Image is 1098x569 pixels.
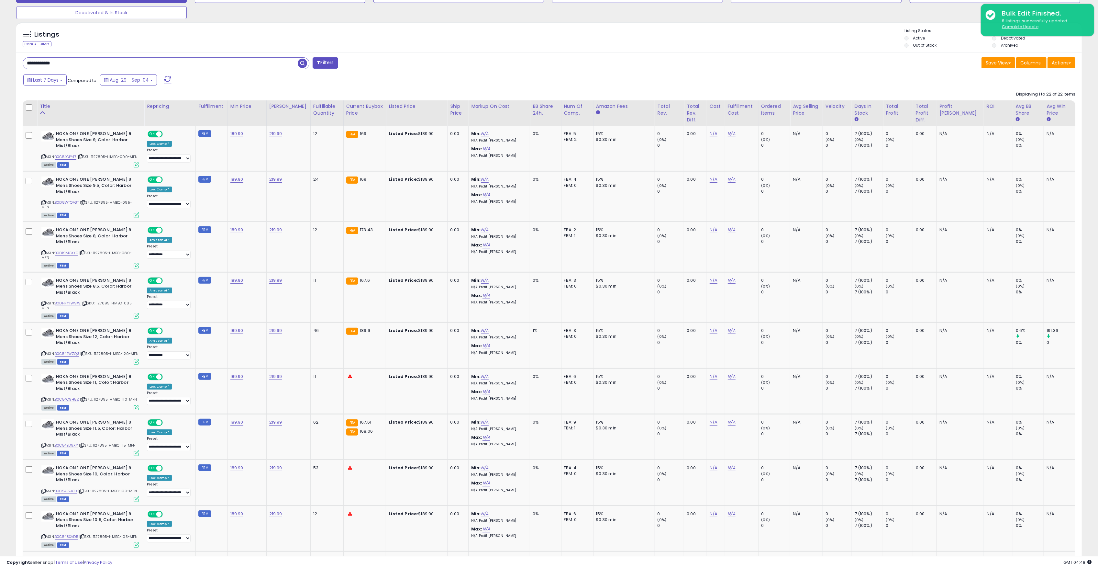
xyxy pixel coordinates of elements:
div: 0.00 [916,131,932,137]
div: 0 [826,278,852,283]
a: 219.99 [269,176,282,183]
a: B0C54B24GK [55,488,77,494]
small: (0%) [886,183,895,188]
div: N/A [939,278,979,283]
b: Max: [471,242,482,248]
a: N/A [481,176,489,183]
span: Aug-29 - Sep-04 [110,77,149,83]
div: ROI [987,103,1010,110]
b: Max: [471,192,482,198]
div: 0 [826,142,852,148]
a: N/A [482,242,490,248]
span: All listings currently available for purchase on Amazon [41,162,56,168]
div: 0 [658,278,684,283]
div: Listed Price [389,103,445,110]
small: (0%) [658,233,667,238]
div: 7 (100%) [855,176,883,182]
div: 0% [533,131,556,137]
a: N/A [710,327,717,334]
a: Terms of Use [55,559,83,565]
div: FBA: 5 [564,131,588,137]
div: Days In Stock [855,103,880,117]
a: B0DHFYTW9W [55,301,81,306]
small: FBA [346,176,358,184]
div: FBM: 1 [564,233,588,239]
p: N/A Profit [PERSON_NAME] [471,154,525,158]
a: N/A [728,227,736,233]
a: B0C54C9H5Z [55,397,79,402]
b: Listed Price: [389,227,418,233]
div: 0.00 [450,278,463,283]
b: HOKA ONE ONE [PERSON_NAME] 9 Mens Shoes Size 8.5, Color: Harbor Mist/Black [56,278,135,297]
div: Clear All Filters [23,41,51,47]
a: N/A [482,526,490,532]
div: 0.00 [687,176,702,182]
a: Privacy Policy [84,559,112,565]
a: 219.99 [269,227,282,233]
span: ON [148,228,156,233]
div: $0.30 min [596,183,650,188]
div: Fulfillment Cost [728,103,756,117]
small: (0%) [658,183,667,188]
div: 0% [1016,131,1044,137]
small: FBM [198,226,211,233]
div: Ordered Items [761,103,787,117]
a: N/A [728,373,736,380]
a: N/A [710,465,717,471]
div: Total Rev. [658,103,682,117]
div: FBA: 3 [564,278,588,283]
a: N/A [481,465,489,471]
span: FBM [57,213,69,218]
div: 0 [658,176,684,182]
a: N/A [728,131,736,137]
div: Low. Comp * [147,141,172,147]
a: N/A [481,373,489,380]
div: ASIN: [41,227,139,268]
b: Min: [471,131,481,137]
b: HOKA ONE ONE [PERSON_NAME] 9 Mens Shoes Size 9, Color: Harbor Mist/Black [56,131,135,151]
div: N/A [1047,227,1070,233]
a: N/A [482,434,490,441]
div: Preset: [147,244,191,259]
div: Current Buybox Price [346,103,383,117]
div: Low. Comp * [147,187,172,192]
div: N/A [1047,278,1070,283]
div: 0 [886,227,913,233]
div: 0.00 [687,227,702,233]
small: (0%) [761,183,770,188]
a: 189.90 [230,373,243,380]
div: FBA: 2 [564,227,588,233]
b: HOKA ONE ONE [PERSON_NAME] 9 Mens Shoes Size 9.5, Color: Harbor Mist/Black [56,176,135,196]
div: Ship Price [450,103,466,117]
div: 7 (100%) [855,142,883,148]
div: $189.90 [389,227,442,233]
img: 41ZDLwkdJxL._SL40_.jpg [41,328,54,338]
button: Last 7 Days [23,74,67,85]
a: N/A [482,192,490,198]
span: OFF [162,228,172,233]
div: 7 (100%) [855,278,883,283]
small: Days In Stock. [855,117,859,122]
img: 41ZDLwkdJxL._SL40_.jpg [41,278,54,288]
a: N/A [481,131,489,137]
small: (0%) [761,233,770,238]
div: N/A [793,278,818,283]
div: Avg Selling Price [793,103,820,117]
small: (0%) [826,137,835,142]
a: N/A [728,465,736,471]
small: FBM [198,277,211,284]
b: Listed Price: [389,176,418,182]
a: N/A [710,176,717,183]
div: 0 [761,227,790,233]
div: Bulk Edit Finished. [997,9,1089,18]
p: N/A Profit [PERSON_NAME] [471,138,525,143]
small: (0%) [826,183,835,188]
div: 7 (100%) [855,131,883,137]
div: 0.00 [687,131,702,137]
a: N/A [481,419,489,426]
a: 219.99 [269,511,282,517]
span: ON [148,177,156,183]
div: Avg BB Share [1016,103,1041,117]
div: 0 [826,188,852,194]
a: N/A [710,277,717,284]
